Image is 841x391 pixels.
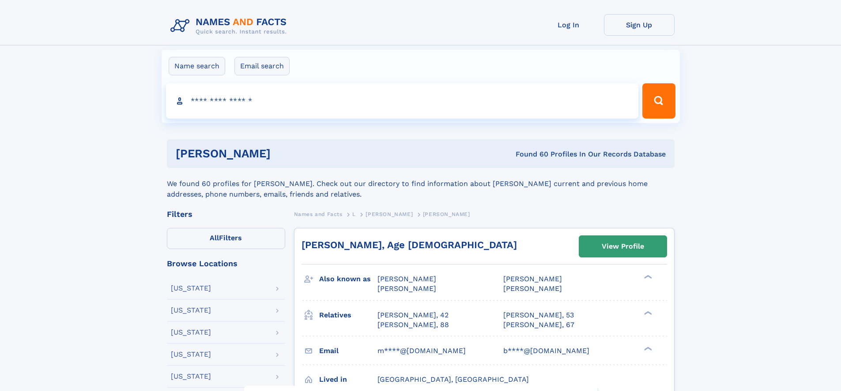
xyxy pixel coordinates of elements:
[579,236,667,257] a: View Profile
[171,329,211,336] div: [US_STATE]
[642,274,652,280] div: ❯
[167,260,285,268] div: Browse Locations
[602,236,644,257] div: View Profile
[176,148,393,159] h1: [PERSON_NAME]
[366,209,413,220] a: [PERSON_NAME]
[352,211,356,217] span: L
[302,239,517,250] a: [PERSON_NAME], Age [DEMOGRAPHIC_DATA]
[171,285,211,292] div: [US_STATE]
[642,346,652,351] div: ❯
[169,57,225,75] label: Name search
[642,310,652,316] div: ❯
[533,14,604,36] a: Log In
[366,211,413,217] span: [PERSON_NAME]
[377,284,436,293] span: [PERSON_NAME]
[171,307,211,314] div: [US_STATE]
[319,343,377,358] h3: Email
[604,14,675,36] a: Sign Up
[503,284,562,293] span: [PERSON_NAME]
[642,83,675,119] button: Search Button
[319,308,377,323] h3: Relatives
[377,375,529,384] span: [GEOGRAPHIC_DATA], [GEOGRAPHIC_DATA]
[377,275,436,283] span: [PERSON_NAME]
[377,310,449,320] a: [PERSON_NAME], 42
[210,234,219,242] span: All
[319,372,377,387] h3: Lived in
[503,320,574,330] a: [PERSON_NAME], 67
[319,272,377,287] h3: Also known as
[167,14,294,38] img: Logo Names and Facts
[171,373,211,380] div: [US_STATE]
[352,209,356,220] a: L
[503,275,562,283] span: [PERSON_NAME]
[166,83,639,119] input: search input
[393,149,666,159] div: Found 60 Profiles In Our Records Database
[294,209,343,220] a: Names and Facts
[503,310,574,320] a: [PERSON_NAME], 53
[234,57,290,75] label: Email search
[167,210,285,218] div: Filters
[423,211,470,217] span: [PERSON_NAME]
[377,320,449,330] a: [PERSON_NAME], 88
[167,228,285,249] label: Filters
[167,168,675,200] div: We found 60 profiles for [PERSON_NAME]. Check out our directory to find information about [PERSON...
[171,351,211,358] div: [US_STATE]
